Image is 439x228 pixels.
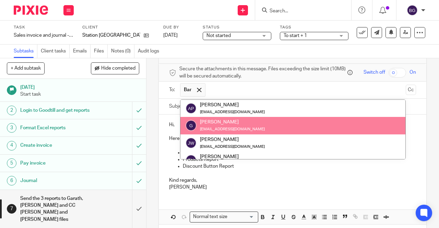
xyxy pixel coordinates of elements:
p: Discount Button Report [183,163,416,170]
input: Search for option [229,213,254,220]
span: Normal text size [191,213,229,220]
label: Tags [280,25,348,30]
button: Cc [406,85,416,95]
input: Search [269,8,331,14]
div: Search for option [190,212,258,222]
h1: Journal [20,176,90,186]
small: [EMAIL_ADDRESS][DOMAIN_NAME] [200,145,265,148]
div: 3 [7,123,16,133]
div: 2 [7,106,16,115]
img: svg%3E [186,120,197,131]
p: Products Report [183,156,416,163]
h1: [DATE] [20,82,139,91]
img: svg%3E [186,103,197,114]
div: 4 [7,141,16,151]
div: 7 [7,204,16,214]
label: To: [169,86,177,93]
a: Emails [73,45,91,58]
label: Status [203,25,271,30]
div: 6 [7,176,16,185]
h1: Create invoice [20,140,90,151]
span: On [410,69,416,76]
img: svg%3E [407,5,418,16]
p: Start task [20,91,139,98]
span: Bar [184,86,192,93]
p: Hi, [169,121,416,128]
small: [EMAIL_ADDRESS][DOMAIN_NAME] [200,128,265,131]
a: Files [94,45,108,58]
a: Client tasks [41,45,70,58]
small: [EMAIL_ADDRESS][DOMAIN_NAME] [200,110,265,114]
span: Switch off [364,69,385,76]
p: [PERSON_NAME] [169,184,416,191]
img: svg%3E [186,137,197,148]
a: Notes (0) [111,45,134,58]
label: Due by [163,25,194,30]
a: Audit logs [138,45,163,58]
img: Pixie [14,5,48,15]
label: Task [14,25,74,30]
p: Here are the reports from [169,135,416,142]
div: [PERSON_NAME] [200,136,265,143]
h1: Pay invoice [20,158,90,168]
label: Client [82,25,155,30]
div: [PERSON_NAME] [200,119,265,126]
div: [PERSON_NAME] [200,153,327,160]
h1: Format Excel reports [20,123,90,133]
span: Not started [206,33,231,38]
p: Station [GEOGRAPHIC_DATA] [82,32,140,39]
h1: Login to Goodtill and get reports [20,105,90,116]
img: svg%3E [186,155,197,166]
span: [DATE] [163,33,178,38]
button: + Add subtask [7,62,45,74]
div: 5 [7,158,16,168]
span: Secure the attachments in this message. Files exceeding the size limit (10MB) will be secured aut... [179,65,346,80]
span: Hide completed [101,66,135,71]
h1: Send the 3 reports to Garath, [PERSON_NAME] and CC [PERSON_NAME] and [PERSON_NAME] files [20,193,90,225]
a: Subtasks [14,45,37,58]
label: Subject: [169,103,187,110]
div: Sales invoice and journal - Station South [14,32,74,39]
p: Kind regards, [169,177,416,184]
div: [PERSON_NAME] [200,101,265,108]
span: To start + 1 [284,33,307,38]
button: Hide completed [91,62,139,74]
